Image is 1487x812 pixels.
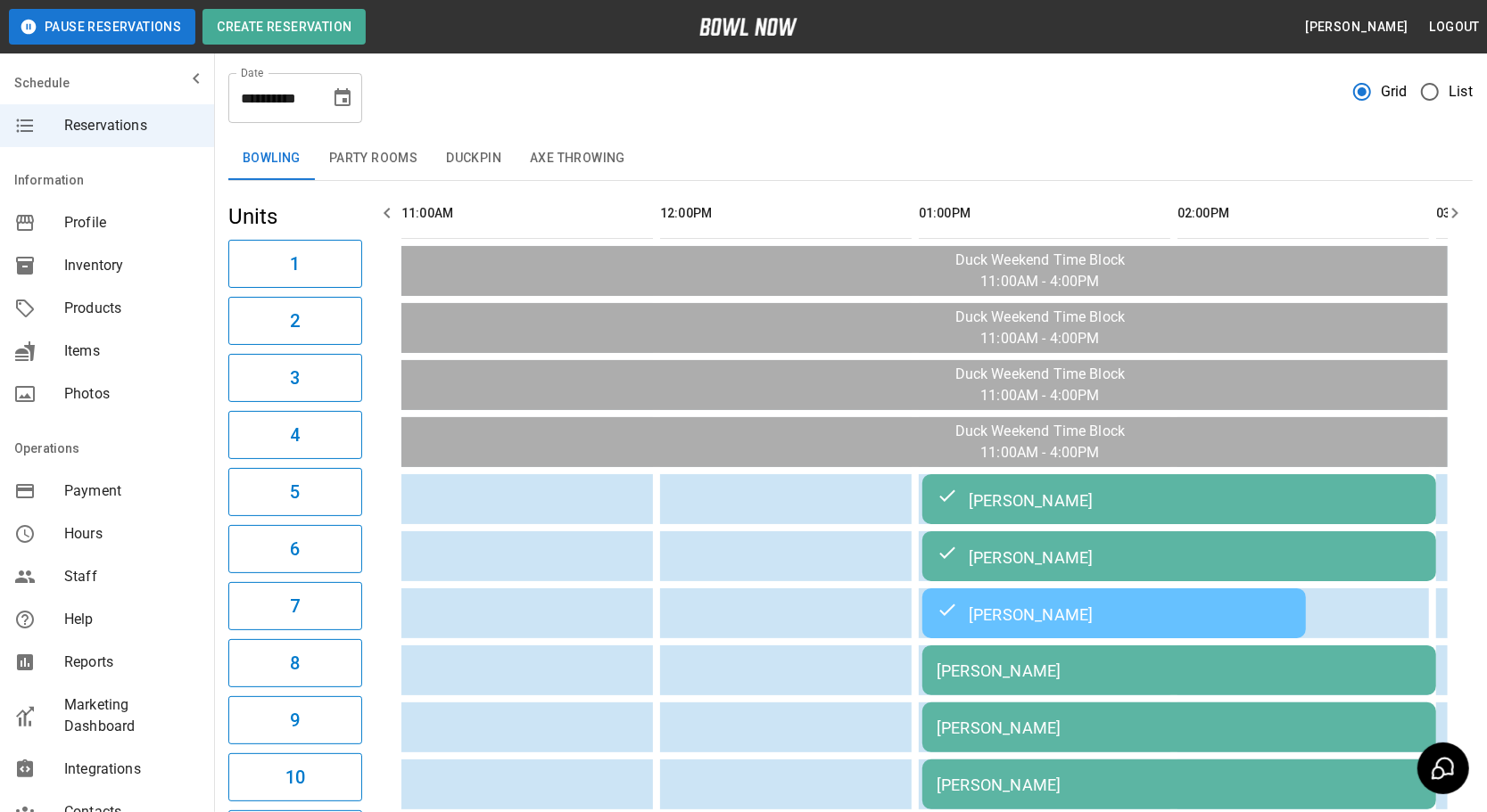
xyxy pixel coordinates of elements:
[325,80,360,116] button: Choose date, selected date is Sep 14, 2025
[937,488,1422,510] div: [PERSON_NAME]
[315,137,432,180] button: Party Rooms
[228,753,362,801] button: 10
[516,137,640,180] button: Axe Throwing
[64,652,200,673] span: Reports
[937,603,1292,624] div: [PERSON_NAME]
[285,763,305,791] h6: 10
[64,212,200,234] span: Profile
[1381,81,1408,103] span: Grid
[937,545,1422,567] div: [PERSON_NAME]
[228,137,1473,180] div: inventory tabs
[937,775,1422,794] div: [PERSON_NAME]
[290,307,300,335] h6: 2
[290,706,300,734] h6: 9
[1177,188,1429,239] th: 02:00PM
[290,592,300,620] h6: 7
[228,137,315,180] button: Bowling
[228,582,362,630] button: 7
[937,661,1422,680] div: [PERSON_NAME]
[290,364,300,392] h6: 3
[64,298,200,319] span: Products
[64,383,200,405] span: Photos
[228,297,362,345] button: 2
[64,480,200,502] span: Payment
[228,240,362,288] button: 1
[228,639,362,687] button: 8
[64,566,200,587] span: Staff
[660,188,912,239] th: 12:00PM
[1423,11,1487,44] button: Logout
[228,202,362,231] h5: Units
[699,18,797,36] img: logo
[64,694,200,737] span: Marketing Dashboard
[432,137,516,180] button: Duckpin
[228,354,362,402] button: 3
[290,250,300,278] h6: 1
[228,468,362,516] button: 5
[919,188,1170,239] th: 01:00PM
[64,759,200,780] span: Integrations
[401,188,653,239] th: 11:00AM
[937,718,1422,737] div: [PERSON_NAME]
[290,649,300,677] h6: 8
[202,9,366,45] button: Create Reservation
[64,255,200,276] span: Inventory
[9,9,195,45] button: Pause Reservations
[1298,11,1415,44] button: [PERSON_NAME]
[1449,81,1473,103] span: List
[290,421,300,449] h6: 4
[64,340,200,362] span: Items
[290,478,300,506] h6: 5
[228,411,362,459] button: 4
[64,523,200,545] span: Hours
[290,535,300,563] h6: 6
[64,609,200,630] span: Help
[228,525,362,573] button: 6
[64,115,200,136] span: Reservations
[228,696,362,744] button: 9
